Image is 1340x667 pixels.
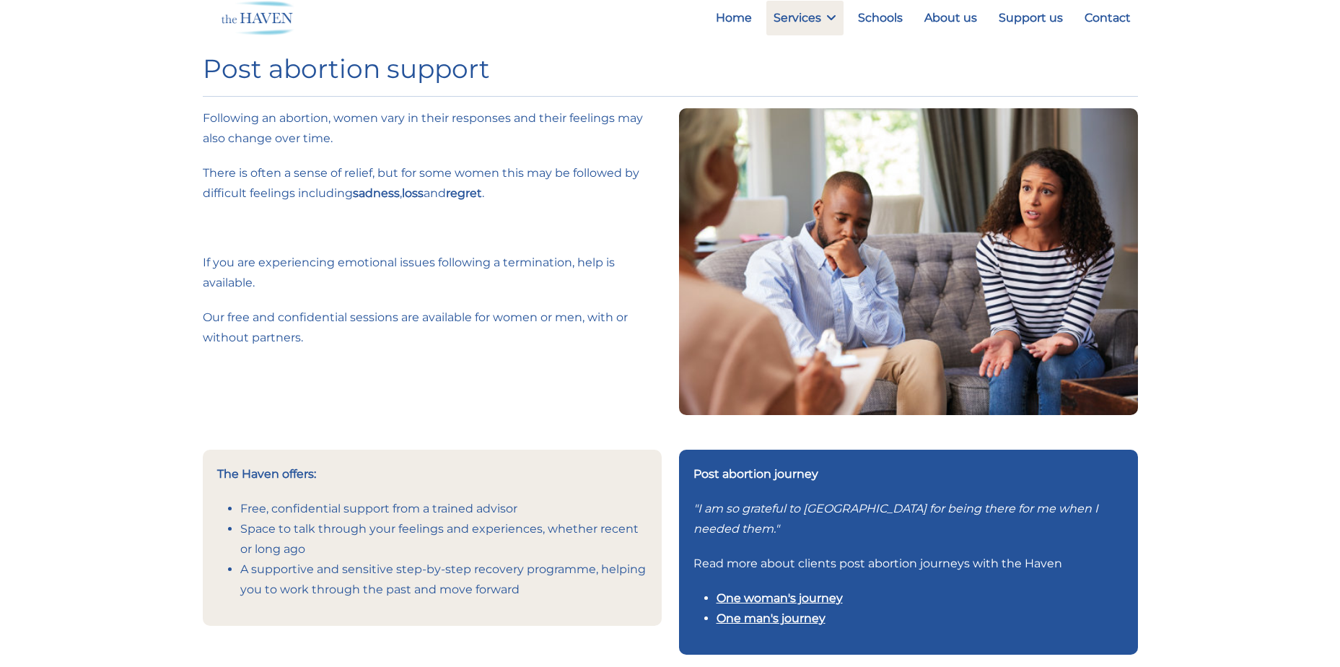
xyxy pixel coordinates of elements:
[217,467,316,481] strong: The Haven offers:
[717,591,843,605] a: One woman's journey
[203,108,662,149] p: Following an abortion, women vary in their responses and their feelings may also change over time.
[693,499,1124,539] p: "I am so grateful to [GEOGRAPHIC_DATA] for being there for me when I needed them."
[203,53,1138,84] h1: Post abortion support
[1077,1,1138,35] a: Contact
[766,1,844,35] a: Services
[240,559,647,600] li: A supportive and sensitive step-by-step recovery programme, helping you to work through the past ...
[991,1,1070,35] a: Support us
[693,554,1124,574] p: Read more about clients post abortion journeys with the Haven
[203,308,662,348] p: Our free and confidential sessions are available for women or men, with or without partners.
[693,467,818,481] strong: Post abortion journey
[240,519,647,559] li: Space to talk through your feelings and experiences, whether recent or long ago
[851,1,910,35] a: Schools
[446,186,482,200] strong: regret
[709,1,759,35] a: Home
[203,163,662,204] p: There is often a sense of relief, but for some women this may be followed by difficult feelings i...
[203,253,662,293] p: If you are experiencing emotional issues following a termination, help is available.
[917,1,984,35] a: About us
[240,499,647,519] li: Free, confidential support from a trained advisor
[402,186,424,200] strong: loss
[679,108,1138,414] img: Young couple in crisis trying solve problem during counselling
[717,611,826,625] a: One man's journey
[353,186,400,200] strong: sadness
